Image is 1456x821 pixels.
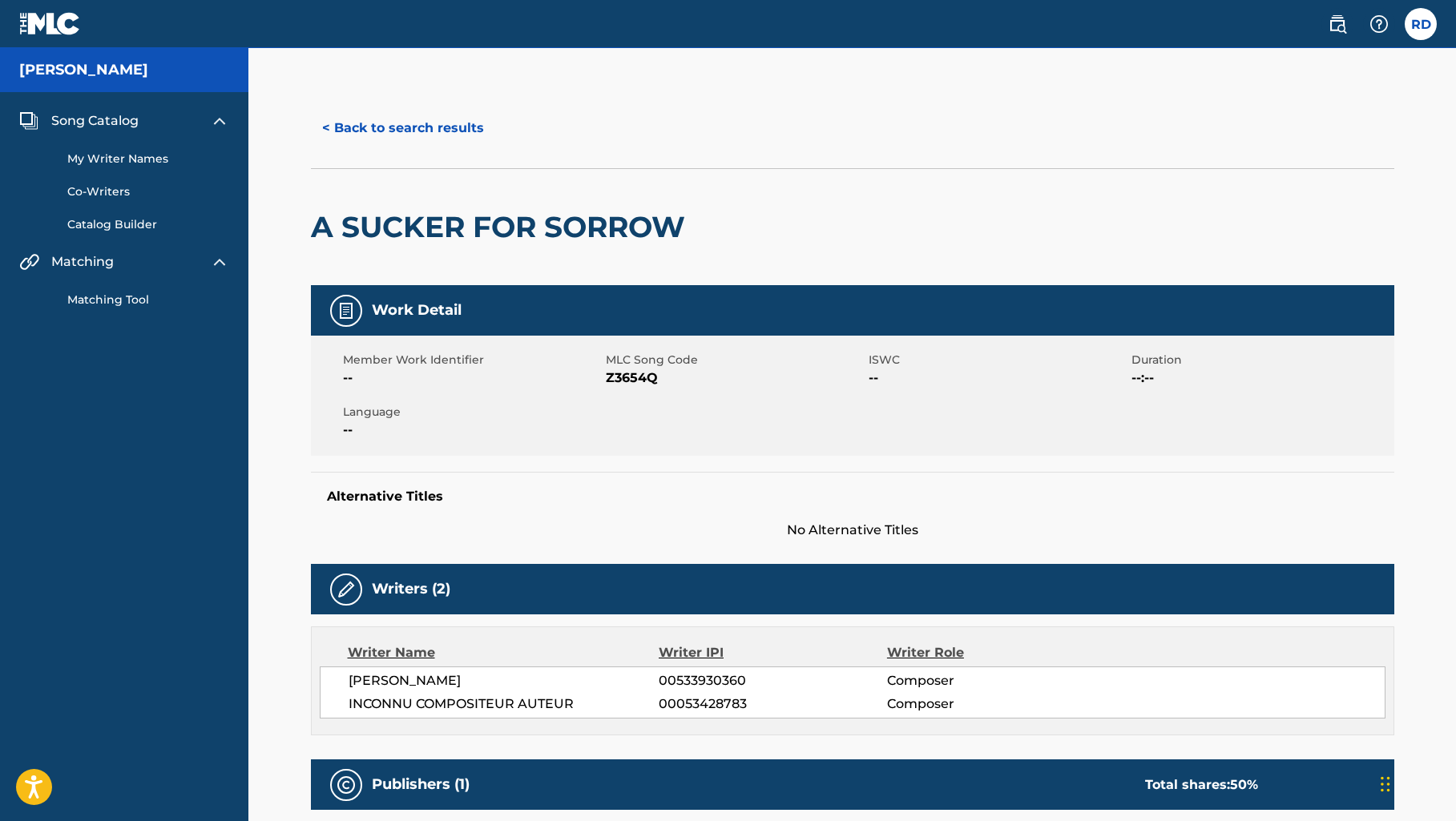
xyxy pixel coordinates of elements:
h5: Publishers (1) [372,775,470,794]
span: Composer [887,671,1095,690]
span: Z3654Q [606,368,865,388]
div: Writer Name [348,643,659,662]
div: Drag [1381,760,1390,808]
a: Song CatalogSong Catalog [19,111,139,131]
span: Duration [1131,352,1390,368]
img: search [1328,14,1347,34]
a: Co-Writers [67,183,229,200]
h5: Writers (2) [372,580,450,598]
a: Matching Tool [67,292,229,308]
span: Matching [51,252,114,272]
button: < Back to search results [311,108,495,148]
span: MLC Song Code [606,352,865,368]
img: expand [210,111,229,131]
span: -- [343,368,602,388]
h5: Alternative Titles [327,489,1378,505]
img: Matching [19,252,39,272]
span: Composer [887,694,1095,714]
div: Writer Role [887,643,1095,662]
span: 00533930360 [659,671,886,690]
iframe: Resource Center [1411,551,1456,683]
span: 00053428783 [659,694,886,714]
img: help [1369,14,1389,34]
span: Song Catalog [51,111,139,131]
img: MLC Logo [19,12,81,35]
span: [PERSON_NAME] [349,671,659,690]
span: Member Work Identifier [343,352,602,368]
img: Work Detail [337,301,356,320]
span: INCONNU COMPOSITEUR AUTEUR [349,694,659,714]
img: Publishers [337,775,356,795]
span: --:-- [1131,368,1390,388]
div: Help [1363,8,1395,40]
span: -- [343,421,602,440]
img: expand [210,252,229,272]
div: Total shares: [1145,775,1258,795]
div: Writer IPI [659,643,887,662]
a: My Writer Names [67,151,229,167]
span: -- [869,368,1127,388]
a: Catalog Builder [67,216,229,233]
span: Language [343,404,602,421]
img: Song Catalog [19,111,38,131]
span: No Alternative Titles [311,521,1394,540]
div: User Menu [1405,8,1437,40]
span: 50 % [1230,777,1258,792]
span: ISWC [869,352,1127,368]
h5: Ricardo Duran [19,61,148,79]
iframe: Chat Widget [1376,744,1456,821]
a: Public Search [1321,8,1353,40]
h2: A SUCKER FOR SORROW [311,209,693,245]
img: Writers [337,580,356,599]
h5: Work Detail [372,301,462,320]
